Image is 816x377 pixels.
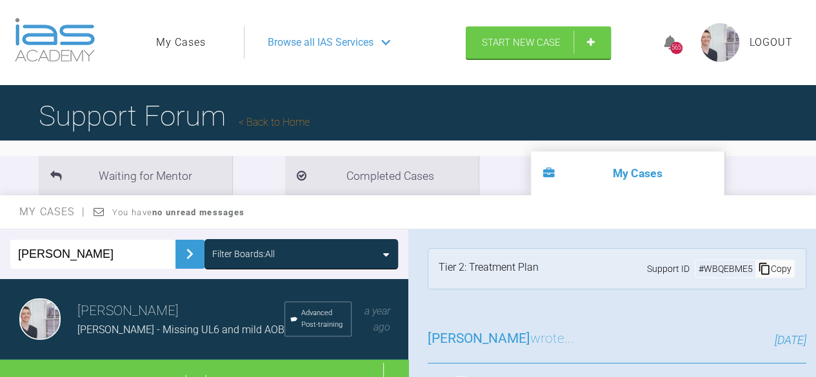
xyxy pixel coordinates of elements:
[19,206,86,218] span: My Cases
[39,156,232,195] li: Waiting for Mentor
[647,262,690,276] span: Support ID
[696,262,755,276] div: # WBQEBME5
[212,247,275,261] div: Filter Boards: All
[670,42,682,54] div: 565
[15,18,95,62] img: logo-light.3e3ef733.png
[531,151,724,195] li: My Cases
[77,300,284,322] h3: [PERSON_NAME]
[77,324,284,336] span: [PERSON_NAME] - Missing UL6 and mild AOB
[39,93,310,139] h1: Support Forum
[750,34,793,51] a: Logout
[428,331,530,346] span: [PERSON_NAME]
[239,116,310,128] a: Back to Home
[482,37,561,48] span: Start New Case
[701,23,739,62] img: profile.png
[364,305,390,334] span: a year ago
[301,307,346,331] span: Advanced Post-training
[156,34,206,51] a: My Cases
[10,240,175,269] input: Enter Case ID or Title
[112,208,244,217] span: You have
[268,34,373,51] span: Browse all IAS Services
[439,259,539,278] div: Tier 2: Treatment Plan
[19,298,61,340] img: laura burns
[775,333,806,347] span: [DATE]
[285,156,479,195] li: Completed Cases
[179,244,200,264] img: chevronRight.28bd32b0.svg
[152,208,244,217] strong: no unread messages
[755,260,794,277] div: Copy
[428,328,574,350] h3: wrote...
[466,26,611,59] a: Start New Case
